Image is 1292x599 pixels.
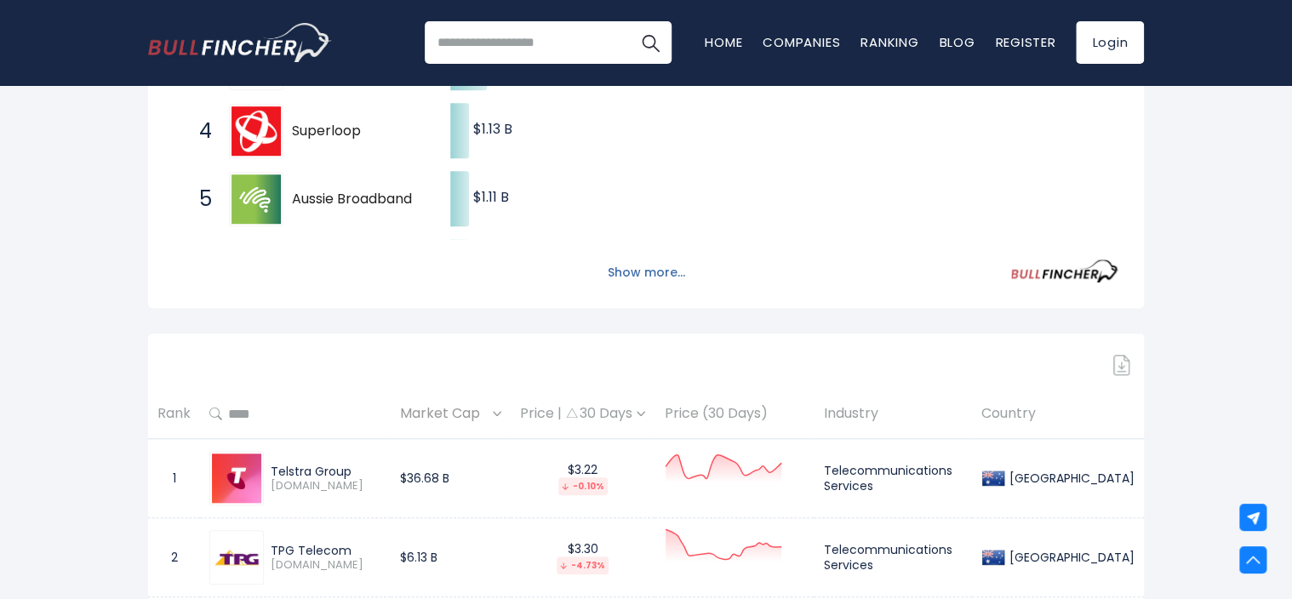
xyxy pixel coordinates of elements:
[212,454,261,503] img: TLS.AX.png
[148,439,200,518] td: 1
[814,389,972,439] th: Industry
[995,33,1055,51] a: Register
[1005,550,1135,565] div: [GEOGRAPHIC_DATA]
[391,439,511,518] td: $36.68 B
[232,174,281,224] img: Aussie Broadband
[400,401,489,427] span: Market Cap
[292,123,420,140] span: Superloop
[939,33,975,51] a: Blog
[520,541,645,574] div: $3.30
[860,33,918,51] a: Ranking
[1005,471,1135,486] div: [GEOGRAPHIC_DATA]
[271,543,381,558] div: TPG Telecom
[191,117,208,145] span: 4
[597,259,695,287] button: Show more...
[520,462,645,495] div: $3.22
[629,21,672,64] button: Search
[655,389,814,439] th: Price (30 Days)
[232,106,281,156] img: Superloop
[148,23,332,62] img: Bullfincher logo
[148,389,200,439] th: Rank
[271,558,381,573] span: [DOMAIN_NAME]
[972,389,1144,439] th: Country
[558,477,608,495] div: -0.10%
[391,518,511,597] td: $6.13 B
[212,533,261,582] img: TPG.AX.png
[271,464,381,479] div: Telstra Group
[557,556,609,574] div: -4.73%
[763,33,840,51] a: Companies
[292,191,420,208] span: Aussie Broadband
[148,23,331,62] a: Go to homepage
[705,33,742,51] a: Home
[271,479,381,493] span: [DOMAIN_NAME]
[473,119,512,139] text: $1.13 B
[1076,21,1144,64] a: Login
[148,518,200,597] td: 2
[814,518,972,597] td: Telecommunications Services
[473,187,509,207] text: $1.11 B
[814,439,972,518] td: Telecommunications Services
[520,405,645,423] div: Price | 30 Days
[191,185,208,214] span: 5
